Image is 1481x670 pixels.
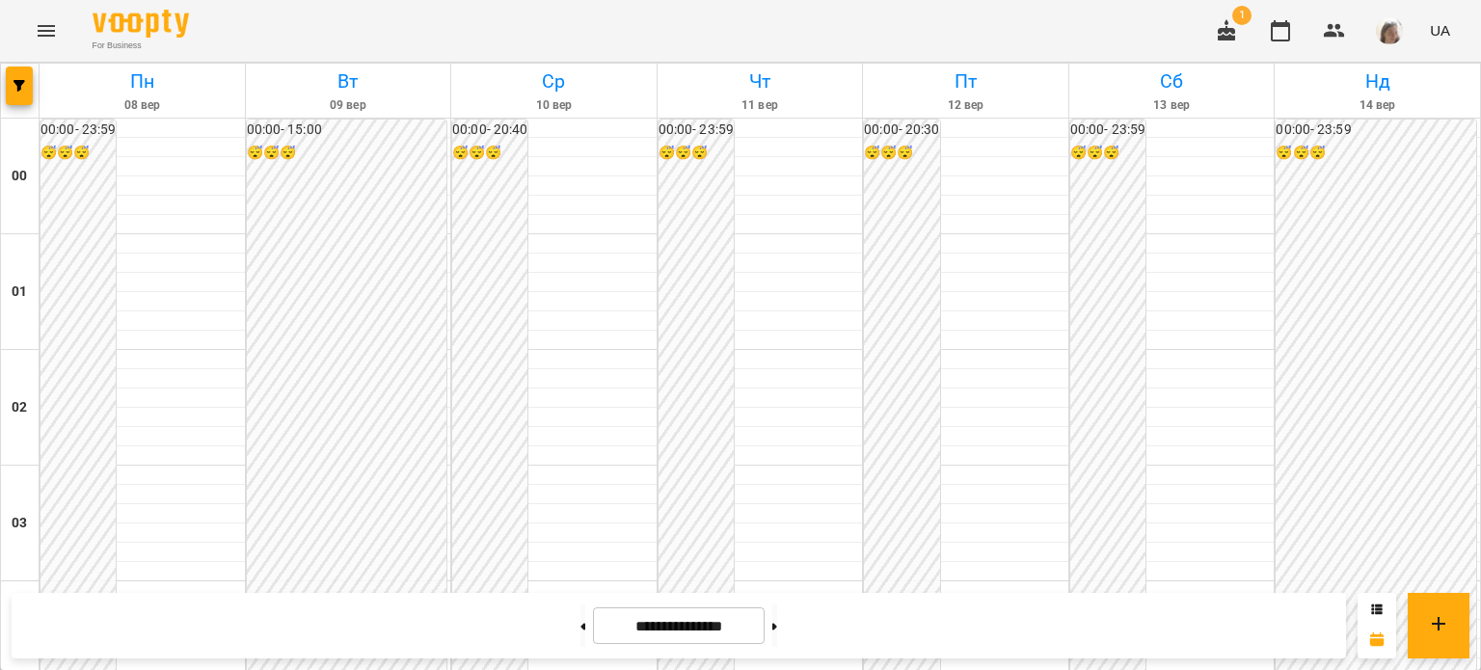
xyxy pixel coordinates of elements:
h6: 😴😴😴 [864,143,939,164]
h6: 00:00 - 15:00 [247,120,447,141]
h6: Чт [660,67,860,96]
h6: 09 вер [249,96,448,115]
h6: 00:00 - 23:59 [40,120,116,141]
h6: 😴😴😴 [247,143,447,164]
h6: Вт [249,67,448,96]
img: 4795d6aa07af88b41cce17a01eea78aa.jpg [1376,17,1403,44]
h6: 13 вер [1072,96,1272,115]
h6: 00:00 - 20:30 [864,120,939,141]
h6: 00:00 - 23:59 [1276,120,1476,141]
h6: Пн [42,67,242,96]
button: UA [1422,13,1458,48]
h6: 03 [12,513,27,534]
span: UA [1430,20,1450,40]
h6: 08 вер [42,96,242,115]
img: Voopty Logo [93,10,189,38]
h6: 😴😴😴 [659,143,734,164]
h6: 00 [12,166,27,187]
span: 1 [1232,6,1252,25]
h6: 😴😴😴 [1276,143,1476,164]
h6: 00:00 - 20:40 [452,120,527,141]
h6: 10 вер [454,96,654,115]
h6: 01 [12,281,27,303]
h6: Сб [1072,67,1272,96]
h6: Пт [866,67,1065,96]
h6: 😴😴😴 [1070,143,1145,164]
h6: 02 [12,397,27,418]
h6: 11 вер [660,96,860,115]
span: For Business [93,40,189,52]
h6: 😴😴😴 [40,143,116,164]
h6: Нд [1278,67,1477,96]
h6: 00:00 - 23:59 [659,120,734,141]
h6: 😴😴😴 [452,143,527,164]
button: Menu [23,8,69,54]
h6: Ср [454,67,654,96]
h6: 14 вер [1278,96,1477,115]
h6: 00:00 - 23:59 [1070,120,1145,141]
h6: 12 вер [866,96,1065,115]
